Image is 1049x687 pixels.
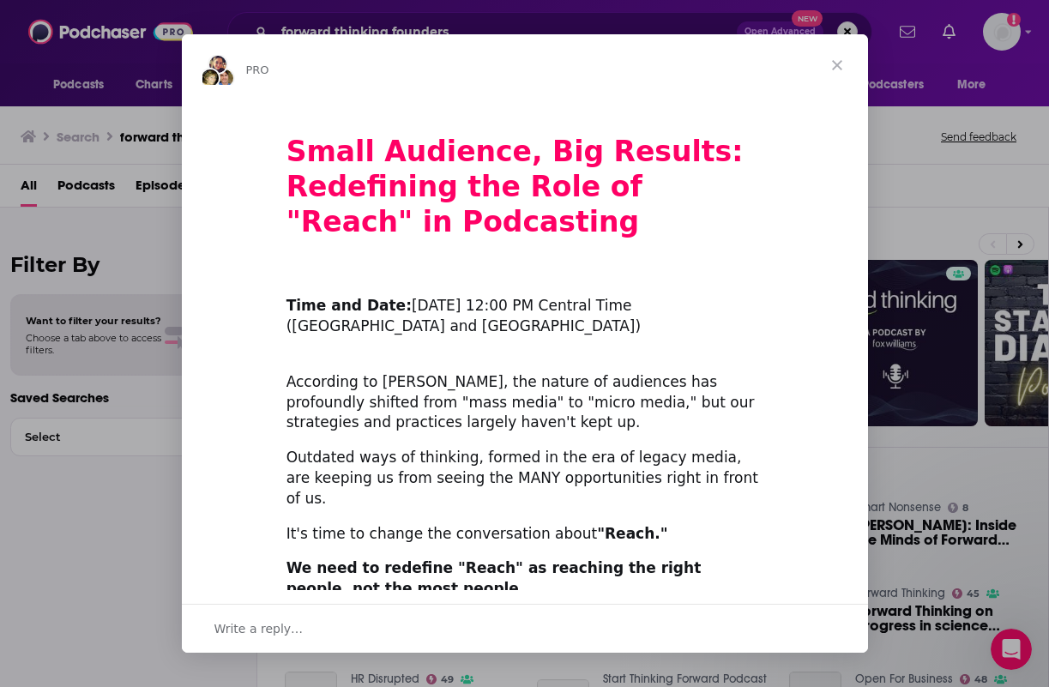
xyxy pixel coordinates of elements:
[286,448,763,509] div: Outdated ways of thinking, formed in the era of legacy media, are keeping us from seeing the MANY...
[286,276,763,337] div: ​ [DATE] 12:00 PM Central Time ([GEOGRAPHIC_DATA] and [GEOGRAPHIC_DATA])
[286,297,412,314] b: Time and Date:
[597,525,667,542] b: "Reach."
[806,34,868,96] span: Close
[286,559,702,597] b: We need to redefine "Reach" as reaching the right people, not the most people.
[208,54,228,75] img: Sydney avatar
[286,352,763,433] div: According to [PERSON_NAME], the nature of audiences has profoundly shifted from "mass media" to "...
[286,135,744,238] b: Small Audience, Big Results: Redefining the Role of "Reach" in Podcasting
[246,63,269,76] span: PRO
[214,68,235,88] img: Dave avatar
[286,524,763,545] div: It's time to change the conversation about
[200,68,220,88] img: Barbara avatar
[214,618,304,640] span: Write a reply…
[182,604,868,653] div: Open conversation and reply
